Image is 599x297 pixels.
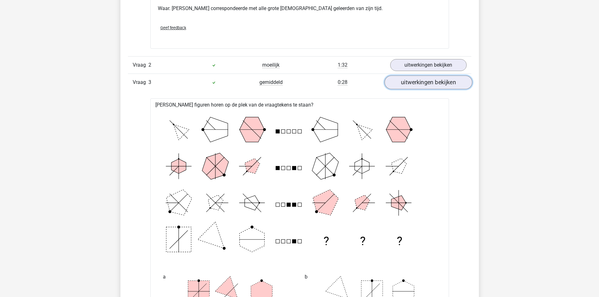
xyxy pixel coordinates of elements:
span: 1:32 [338,62,347,68]
p: Waar. [PERSON_NAME] correspondeerde met alle grote [DEMOGRAPHIC_DATA] geleerden van zijn tijd. [158,5,441,12]
span: 3 [148,79,151,85]
text: ? [397,234,402,248]
span: a [163,271,166,283]
text: ? [323,234,329,248]
span: gemiddeld [259,79,283,85]
span: 2 [148,62,151,68]
span: 0:28 [338,79,347,85]
span: b [305,271,308,283]
span: Geef feedback [160,25,186,30]
span: Vraag [133,79,148,86]
text: ? [360,234,366,248]
span: moeilijk [262,62,280,68]
a: uitwerkingen bekijken [390,59,467,71]
span: Vraag [133,61,148,69]
a: uitwerkingen bekijken [384,76,472,90]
